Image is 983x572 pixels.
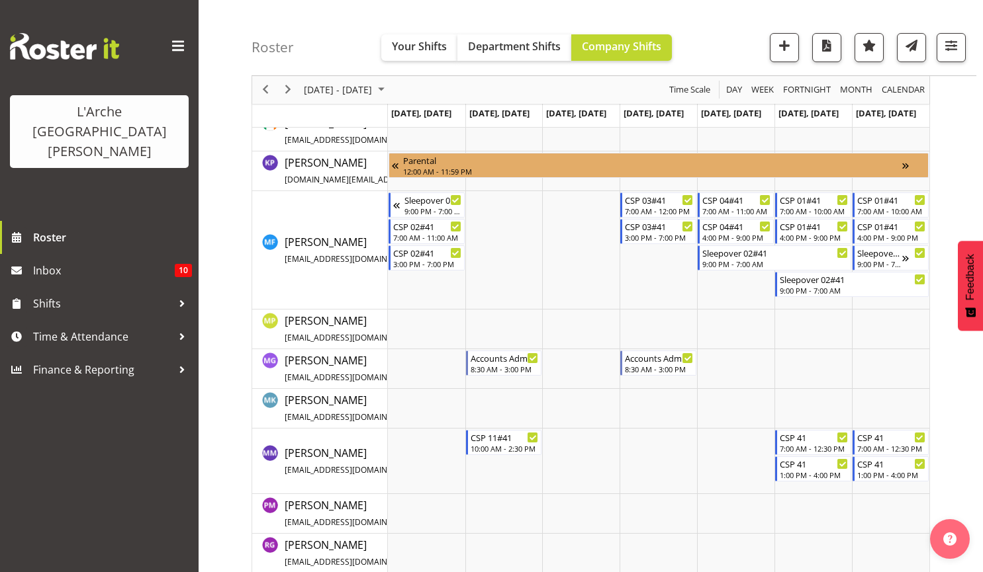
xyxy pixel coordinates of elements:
div: 9:00 PM - 7:00 AM [857,259,902,269]
div: 3:00 PM - 7:00 PM [393,259,461,269]
div: CSP 01#41 [857,220,925,233]
div: 4:00 PM - 9:00 PM [857,232,925,243]
div: Michelle Muir"s event - CSP 11#41 Begin From Tuesday, August 5, 2025 at 10:00:00 AM GMT+12:00 End... [466,430,542,455]
span: Month [839,82,874,99]
div: CSP 03#41 [625,220,693,233]
button: Previous [257,82,275,99]
button: Department Shifts [457,34,571,61]
img: help-xxl-2.png [943,532,957,546]
a: [PERSON_NAME][EMAIL_ADDRESS][DOMAIN_NAME][PERSON_NAME] [285,497,532,529]
div: Melissa Fry"s event - CSP 02#41 Begin From Monday, August 4, 2025 at 3:00:00 PM GMT+12:00 Ends At... [389,245,465,270]
span: Time Scale [668,82,712,99]
div: CSP 01#41 [780,193,848,206]
td: Karen Herbert resource [252,112,388,151]
div: CSP 04#41 [702,220,771,233]
div: Melissa Fry"s event - Sleepover 02#41 Begin From Friday, August 8, 2025 at 9:00:00 PM GMT+12:00 E... [698,245,851,270]
span: Your Shifts [392,39,447,54]
a: [PERSON_NAME][EMAIL_ADDRESS][DOMAIN_NAME] [285,352,469,384]
div: Michelle Gillard"s event - Accounts Admin Begin From Thursday, August 7, 2025 at 8:30:00 AM GMT+1... [620,350,696,376]
div: CSP 41 [780,430,848,444]
span: [DOMAIN_NAME][EMAIL_ADDRESS][DOMAIN_NAME] [285,174,481,185]
div: CSP 01#41 [857,193,925,206]
span: [PERSON_NAME] [285,393,469,423]
span: Company Shifts [582,39,661,54]
div: Accounts Admin [471,351,539,364]
div: Melissa Fry"s event - Sleepover 02#41 Begin From Sunday, August 10, 2025 at 9:00:00 PM GMT+12:00 ... [853,245,929,270]
div: Sleepover 02#41 [702,246,848,259]
button: August 2025 [302,82,391,99]
div: CSP 03#41 [625,193,693,206]
div: CSP 41 [780,457,848,470]
a: [PERSON_NAME][EMAIL_ADDRESS][DOMAIN_NAME] [285,313,474,345]
span: [PERSON_NAME] [285,155,529,186]
div: Accounts Admin [625,351,693,364]
button: Send a list of all shifts for the selected filtered period to all rostered employees. [897,33,926,62]
span: [DATE], [DATE] [778,107,839,119]
div: Melissa Fry"s event - CSP 01#41 Begin From Sunday, August 10, 2025 at 4:00:00 PM GMT+12:00 Ends A... [853,219,929,244]
button: Your Shifts [381,34,457,61]
span: [PERSON_NAME] [285,116,532,146]
div: Sleepover 02#41 [404,193,461,206]
td: Krishnaben Patel resource [252,151,388,191]
td: Priyadharshini Mani resource [252,494,388,534]
span: Inbox [33,261,175,280]
div: Melissa Fry"s event - CSP 04#41 Begin From Friday, August 8, 2025 at 7:00:00 AM GMT+12:00 Ends At... [698,192,774,218]
div: Melissa Fry"s event - CSP 03#41 Begin From Thursday, August 7, 2025 at 7:00:00 AM GMT+12:00 Ends ... [620,192,696,218]
td: Melissa Fry resource [252,191,388,309]
div: Melissa Fry"s event - CSP 01#41 Begin From Saturday, August 9, 2025 at 7:00:00 AM GMT+12:00 Ends ... [775,192,851,218]
div: Michelle Gillard"s event - Accounts Admin Begin From Tuesday, August 5, 2025 at 8:30:00 AM GMT+12... [466,350,542,376]
span: [EMAIL_ADDRESS][DOMAIN_NAME] [285,372,416,383]
span: [PERSON_NAME] [285,498,532,528]
div: Sleepover 02#41 [857,246,902,259]
div: 7:00 AM - 11:00 AM [702,206,771,216]
button: Add a new shift [770,33,799,62]
button: Highlight an important date within the roster. [855,33,884,62]
button: Timeline Month [838,82,875,99]
div: Melissa Fry"s event - CSP 01#41 Begin From Saturday, August 9, 2025 at 4:00:00 PM GMT+12:00 Ends ... [775,219,851,244]
div: L'Arche [GEOGRAPHIC_DATA][PERSON_NAME] [23,102,175,161]
div: 10:00 AM - 2:30 PM [471,443,539,454]
div: CSP 11#41 [471,430,539,444]
span: [EMAIL_ADDRESS][DOMAIN_NAME] [285,332,416,343]
div: Parental [403,153,902,167]
div: CSP 01#41 [780,220,848,233]
td: Michelle Gillard resource [252,349,388,389]
div: 9:00 PM - 7:00 AM [702,259,848,269]
div: Michelle Muir"s event - CSP 41 Begin From Saturday, August 9, 2025 at 7:00:00 AM GMT+12:00 Ends A... [775,430,851,455]
button: Fortnight [781,82,833,99]
button: Timeline Week [749,82,776,99]
div: previous period [254,76,277,104]
span: [DATE], [DATE] [701,107,761,119]
span: Time & Attendance [33,327,172,347]
span: [EMAIL_ADDRESS][DOMAIN_NAME] [285,411,416,423]
span: [DATE], [DATE] [856,107,916,119]
div: Michelle Muir"s event - CSP 41 Begin From Saturday, August 9, 2025 at 1:00:00 PM GMT+12:00 Ends A... [775,456,851,481]
span: [DATE], [DATE] [469,107,530,119]
div: 4:00 PM - 9:00 PM [780,232,848,243]
div: 12:00 AM - 11:59 PM [403,166,902,177]
td: Michelle Kohnen resource [252,389,388,429]
div: Melissa Fry"s event - CSP 02#41 Begin From Monday, August 4, 2025 at 7:00:00 AM GMT+12:00 Ends At... [389,219,465,244]
div: Michelle Muir"s event - CSP 41 Begin From Sunday, August 10, 2025 at 1:00:00 PM GMT+12:00 Ends At... [853,456,929,481]
div: 3:00 PM - 7:00 PM [625,232,693,243]
h4: Roster [252,40,294,55]
div: 7:00 AM - 12:30 PM [857,443,925,454]
button: Filter Shifts [937,33,966,62]
span: Feedback [964,254,976,300]
span: [DATE], [DATE] [624,107,684,119]
div: 9:00 PM - 7:00 AM [404,206,461,216]
a: [PERSON_NAME][EMAIL_ADDRESS][DOMAIN_NAME] [285,445,469,477]
div: 7:00 AM - 10:00 AM [857,206,925,216]
span: [PERSON_NAME] [285,353,469,384]
a: [PERSON_NAME][EMAIL_ADDRESS][DOMAIN_NAME] [285,537,469,569]
div: Melissa Fry"s event - CSP 03#41 Begin From Thursday, August 7, 2025 at 3:00:00 PM GMT+12:00 Ends ... [620,219,696,244]
div: CSP 04#41 [702,193,771,206]
span: [EMAIL_ADDRESS][DOMAIN_NAME] [285,464,416,475]
button: Company Shifts [571,34,672,61]
span: [DATE], [DATE] [546,107,606,119]
div: Melissa Fry"s event - Sleepover 02#41 Begin From Saturday, August 9, 2025 at 9:00:00 PM GMT+12:00... [775,272,929,297]
span: [EMAIL_ADDRESS][DOMAIN_NAME] [285,253,416,265]
span: [EMAIL_ADDRESS][DOMAIN_NAME] [285,556,416,567]
div: CSP 41 [857,457,925,470]
span: Department Shifts [468,39,561,54]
